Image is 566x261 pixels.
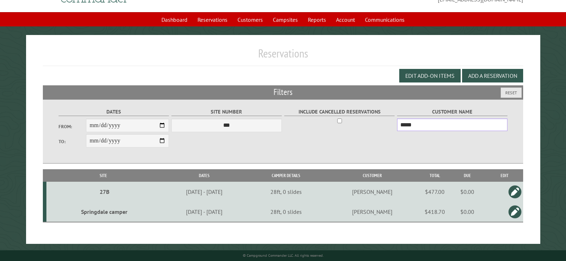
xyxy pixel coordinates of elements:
[160,169,248,182] th: Dates
[332,13,359,26] a: Account
[49,208,159,215] div: Springdale camper
[161,188,247,195] div: [DATE] - [DATE]
[501,87,522,98] button: Reset
[420,169,449,182] th: Total
[324,169,421,182] th: Customer
[171,108,282,116] label: Site Number
[304,13,330,26] a: Reports
[49,188,159,195] div: 27B
[243,253,324,258] small: © Campground Commander LLC. All rights reserved.
[420,182,449,202] td: $477.00
[59,138,86,145] label: To:
[399,69,461,82] button: Edit Add-on Items
[420,202,449,222] td: $418.70
[449,202,486,222] td: $0.00
[462,69,523,82] button: Add a Reservation
[161,208,247,215] div: [DATE] - [DATE]
[361,13,409,26] a: Communications
[59,123,86,130] label: From:
[324,182,421,202] td: [PERSON_NAME]
[269,13,302,26] a: Campsites
[449,169,486,182] th: Due
[324,202,421,222] td: [PERSON_NAME]
[248,169,324,182] th: Camper Details
[233,13,267,26] a: Customers
[46,169,160,182] th: Site
[193,13,232,26] a: Reservations
[157,13,192,26] a: Dashboard
[59,108,169,116] label: Dates
[284,108,395,116] label: Include Cancelled Reservations
[486,169,523,182] th: Edit
[449,182,486,202] td: $0.00
[43,46,523,66] h1: Reservations
[43,85,523,99] h2: Filters
[248,202,324,222] td: 28ft, 0 slides
[248,182,324,202] td: 28ft, 0 slides
[397,108,508,116] label: Customer Name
